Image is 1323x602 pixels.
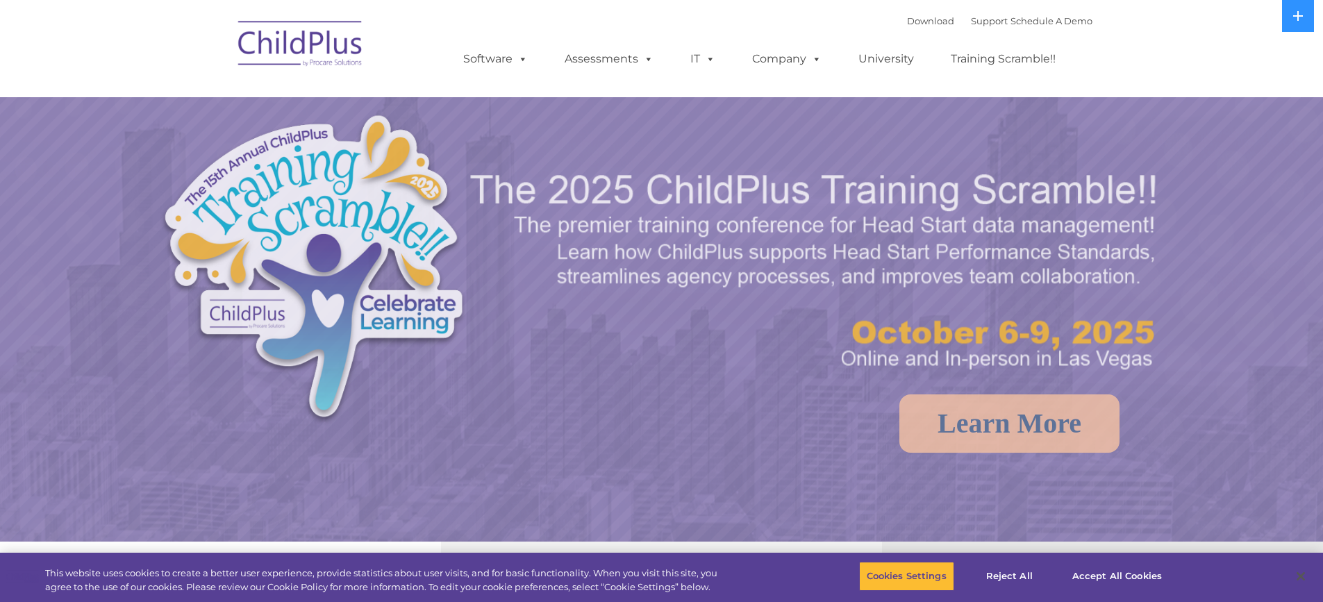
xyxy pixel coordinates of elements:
[937,45,1070,73] a: Training Scramble!!
[1010,15,1092,26] a: Schedule A Demo
[1285,561,1316,592] button: Close
[844,45,928,73] a: University
[449,45,542,73] a: Software
[551,45,667,73] a: Assessments
[971,15,1008,26] a: Support
[676,45,729,73] a: IT
[966,562,1053,591] button: Reject All
[231,11,370,81] img: ChildPlus by Procare Solutions
[907,15,954,26] a: Download
[907,15,1092,26] font: |
[1065,562,1170,591] button: Accept All Cookies
[859,562,954,591] button: Cookies Settings
[899,394,1120,453] a: Learn More
[738,45,835,73] a: Company
[45,567,728,594] div: This website uses cookies to create a better user experience, provide statistics about user visit...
